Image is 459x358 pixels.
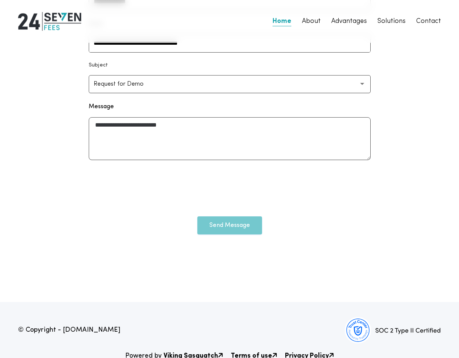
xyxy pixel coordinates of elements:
a: Advantages [331,16,367,27]
a: Solutions [377,16,406,27]
a: Home [273,16,291,27]
iframe: reCAPTCHA [173,169,287,198]
a: Contact [416,16,441,27]
button: Request for Demo [89,75,371,93]
a: About [302,16,321,27]
button: Send Message [197,216,262,234]
img: 24|Seven Fees SOC Bagde Footer [345,317,441,343]
p: Request for Demo [94,80,156,89]
input: Email [89,34,370,52]
p: © Copyright - [DOMAIN_NAME] [18,325,120,335]
img: 24|Seven Fees Logo [18,12,81,31]
p: Subject [89,62,108,69]
label: Message [89,102,114,111]
textarea: Message [89,117,371,160]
